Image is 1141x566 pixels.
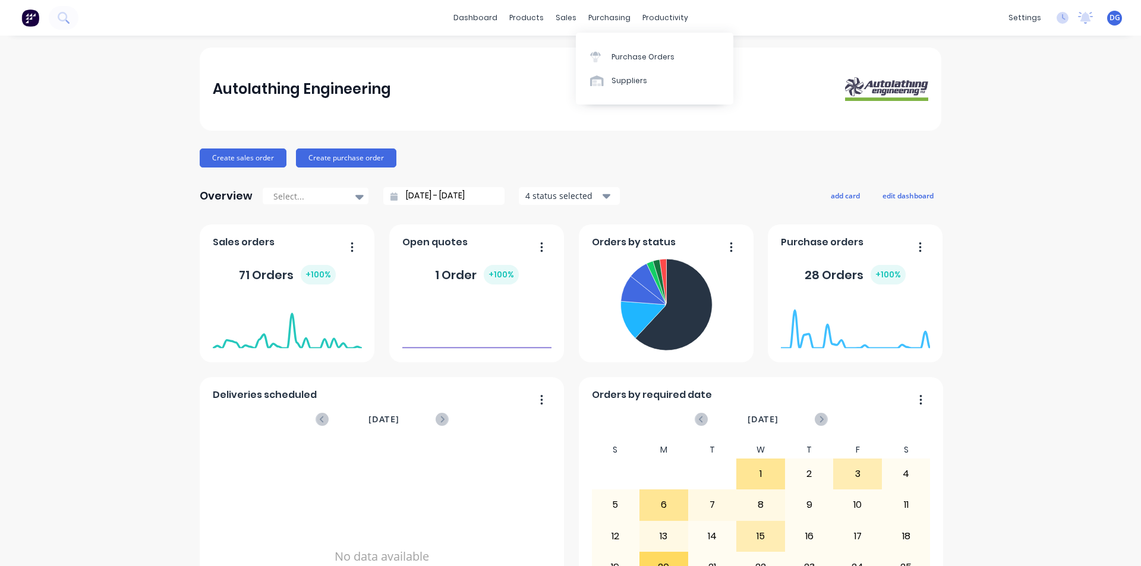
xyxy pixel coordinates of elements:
a: Purchase Orders [576,45,733,68]
div: M [639,441,688,459]
span: Orders by required date [592,388,712,402]
div: purchasing [582,9,636,27]
div: 6 [640,490,688,520]
div: + 100 % [871,265,906,284]
div: 4 status selected [525,189,600,202]
div: 1 [737,459,784,489]
span: Orders by status [592,235,676,249]
div: 13 [640,521,688,551]
img: Factory [21,9,39,27]
div: 2 [786,459,833,489]
button: 4 status selected [519,187,620,205]
div: S [882,441,931,459]
div: Suppliers [612,75,647,86]
div: 28 Orders [805,265,906,284]
div: 4 [882,459,930,489]
span: DG [1110,12,1120,23]
span: Purchase orders [781,235,863,249]
div: W [736,441,785,459]
div: F [833,441,882,459]
div: 71 Orders [239,265,336,284]
div: 12 [592,521,639,551]
button: edit dashboard [875,188,941,203]
div: sales [550,9,582,27]
div: settings [1003,9,1047,27]
img: Autolathing Engineering [845,77,928,102]
div: 17 [834,521,881,551]
div: 1 Order [435,265,519,284]
span: Open quotes [402,235,468,249]
div: 9 [786,490,833,520]
div: Overview [200,184,253,208]
div: 16 [786,521,833,551]
div: 10 [834,490,881,520]
a: Suppliers [576,69,733,93]
div: + 100 % [301,265,336,284]
div: 3 [834,459,881,489]
div: T [688,441,737,459]
div: Autolathing Engineering [213,77,391,101]
div: 11 [882,490,930,520]
div: 7 [689,490,736,520]
div: Purchase Orders [612,52,674,62]
button: Create sales order [200,148,286,167]
button: Create purchase order [296,148,396,167]
div: T [785,441,834,459]
div: 5 [592,490,639,520]
div: 8 [737,490,784,520]
div: 18 [882,521,930,551]
button: add card [823,188,868,203]
div: 15 [737,521,784,551]
div: 14 [689,521,736,551]
div: products [503,9,550,27]
span: [DATE] [368,413,399,426]
a: dashboard [447,9,503,27]
span: Sales orders [213,235,275,249]
div: + 100 % [484,265,519,284]
div: S [591,441,640,459]
div: productivity [636,9,694,27]
span: [DATE] [748,413,778,426]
